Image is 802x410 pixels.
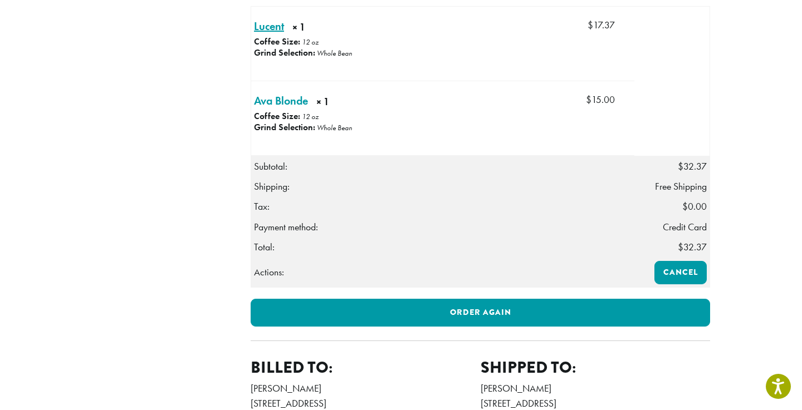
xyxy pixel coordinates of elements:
th: Total: [251,237,635,258]
h2: Billed to: [251,358,481,377]
strong: × 1 [292,20,337,37]
bdi: 17.37 [588,19,615,31]
td: Free Shipping [634,176,710,196]
span: $ [678,160,683,172]
a: Ava Blonde [254,92,308,109]
strong: Coffee Size: [254,36,300,47]
strong: Grind Selection: [254,121,315,133]
strong: × 1 [316,95,368,112]
th: Shipping: [251,176,635,196]
p: 12 oz [302,37,319,47]
span: $ [586,93,591,106]
a: Lucent [254,18,284,34]
span: $ [588,19,593,31]
th: Tax: [251,196,635,216]
span: 0.00 [682,200,707,213]
p: Whole Bean [317,123,352,132]
span: 32.37 [678,160,707,172]
p: 12 oz [302,112,319,121]
a: Order again [251,299,710,327]
th: Payment method: [251,217,635,237]
a: Cancel order 361456 [654,261,707,284]
p: Whole Bean [317,48,352,58]
bdi: 15.00 [586,93,615,106]
td: Credit Card [634,217,710,237]
h2: Shipped to: [481,358,711,377]
span: 32.37 [678,241,707,253]
span: $ [682,200,688,213]
strong: Coffee Size: [254,110,300,122]
span: $ [678,241,683,253]
strong: Grind Selection: [254,47,315,58]
th: Actions: [251,258,635,287]
th: Subtotal: [251,156,635,176]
